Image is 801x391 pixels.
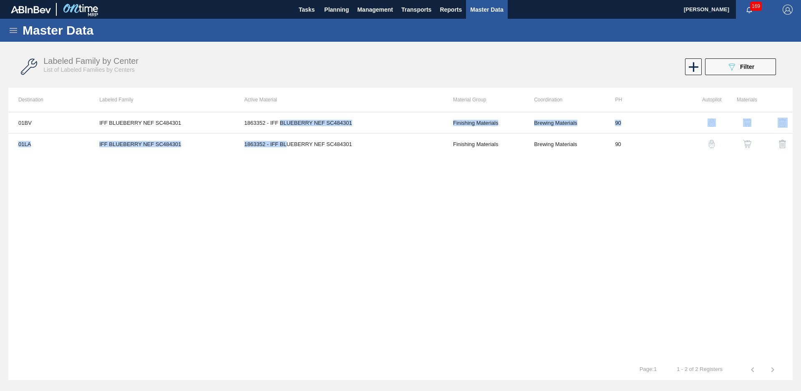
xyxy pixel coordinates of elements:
th: Labeled Family [89,88,234,112]
td: Finishing Materials [443,134,524,155]
td: Page : 1 [630,359,667,373]
td: 1863352 - IFF BLUEBERRY NEF SC484301 [234,134,443,155]
th: PH [605,88,686,112]
span: Tasks [297,5,316,15]
button: shopping-cart-icon [737,134,757,154]
th: Destination [8,88,89,112]
img: Logout [783,5,793,15]
button: auto-pilot-icon [702,134,722,154]
th: Autopilot [686,88,722,112]
button: delete-icon [773,113,793,133]
th: Materials [722,88,757,112]
span: Master Data [470,5,503,15]
span: Filter [740,63,754,70]
img: shopping-cart-icon [743,140,751,148]
img: auto-pilot-icon [708,119,716,127]
td: 90 [605,112,686,134]
img: TNhmsLtSVTkK8tSr43FrP2fwEKptu5GPRR3wAAAABJRU5ErkJggg== [11,6,51,13]
span: List of Labeled Families by Centers [43,66,135,73]
div: View Materials [726,134,757,154]
button: Filter [705,58,776,75]
button: shopping-cart-icon [737,113,757,133]
button: delete-icon [773,134,793,154]
button: Notifications [736,4,763,15]
td: IFF BLUEBERRY NEF SC484301 [89,112,234,134]
span: 169 [750,2,762,11]
div: Autopilot Configuration [690,113,722,133]
td: 01LA [8,134,89,155]
td: Brewing Materials [524,112,605,134]
th: Coordination [524,88,605,112]
div: Autopilot Configuration [690,134,722,154]
div: Delete Labeled Family X Center [761,134,793,154]
img: delete-icon [778,139,788,149]
span: Labeled Family by Center [43,56,139,66]
div: Filter labeled family by center [701,58,780,75]
th: Material Group [443,88,524,112]
td: Finishing Materials [443,112,524,134]
th: Active Material [234,88,443,112]
span: Management [357,5,393,15]
div: View Materials [726,113,757,133]
img: auto-pilot-icon [708,140,716,148]
td: 01BV [8,112,89,134]
h1: Master Data [23,25,171,35]
td: 90 [605,134,686,155]
span: Reports [440,5,462,15]
td: 1863352 - IFF BLUEBERRY NEF SC484301 [234,112,443,134]
button: auto-pilot-icon [702,113,722,133]
div: New labeled family by center [684,58,701,75]
td: 1 - 2 of 2 Registers [667,359,733,373]
div: Delete Labeled Family X Center [761,113,793,133]
td: IFF BLUEBERRY NEF SC484301 [89,134,234,155]
img: delete-icon [778,118,788,128]
span: Planning [324,5,349,15]
span: Transports [401,5,431,15]
img: shopping-cart-icon [743,119,751,127]
td: Brewing Materials [524,134,605,155]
